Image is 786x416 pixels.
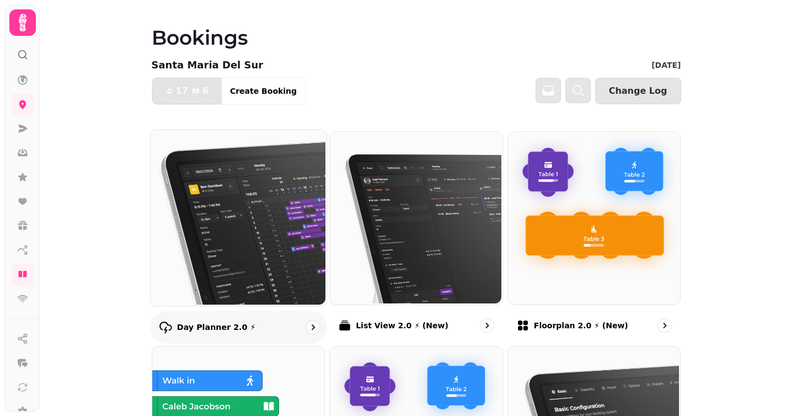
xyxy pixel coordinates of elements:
span: 17 [176,87,188,95]
p: [DATE] [651,60,681,71]
button: Create Booking [221,78,306,104]
img: Day Planner 2.0 ⚡ [149,129,325,305]
p: List View 2.0 ⚡ (New) [356,320,448,331]
a: Floorplan 2.0 ⚡ (New)Floorplan 2.0 ⚡ (New) [507,131,681,342]
img: Floorplan 2.0 ⚡ (New) [507,131,680,303]
p: Santa Maria Del Sur [152,57,264,73]
svg: go to [307,322,318,333]
p: Floorplan 2.0 ⚡ (New) [534,320,628,331]
svg: go to [482,320,493,331]
svg: go to [659,320,670,331]
p: Day Planner 2.0 ⚡ [177,322,255,333]
span: 6 [202,87,208,95]
span: Create Booking [230,87,297,95]
span: Change Log [609,87,667,95]
button: Change Log [595,78,681,104]
button: 176 [152,78,222,104]
a: List View 2.0 ⚡ (New)List View 2.0 ⚡ (New) [329,131,503,342]
a: Day Planner 2.0 ⚡Day Planner 2.0 ⚡ [149,129,327,343]
img: List View 2.0 ⚡ (New) [329,131,501,303]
